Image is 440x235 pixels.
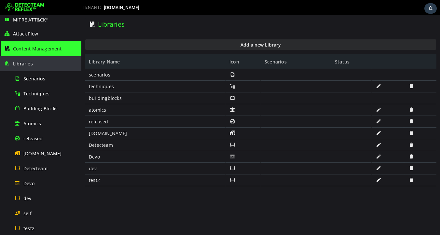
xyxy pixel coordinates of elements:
span: MITRE ATT&CK [13,17,48,23]
div: scenarios [4,54,144,66]
div: Icon [144,39,179,54]
div: Task Notifications [424,3,437,14]
span: Devo [23,180,34,187]
div: test2 [4,159,144,171]
div: atomics [4,89,144,101]
button: Add a new Library [4,24,355,35]
span: Detecteam [23,165,48,172]
span: self [23,210,32,216]
span: Techniques [23,90,49,97]
span: TENANT: [83,5,101,10]
span: Content Management [13,46,62,52]
div: Library Name [4,39,144,54]
span: Scenarios [23,76,45,82]
div: dev [4,148,144,159]
span: Attack Flow [13,31,38,37]
span: [DOMAIN_NAME] [23,150,62,157]
div: Devo [4,136,144,148]
span: Atomics [23,120,41,127]
div: Status [250,39,290,54]
span: Libraries [17,5,43,14]
img: Detecteam logo [5,2,44,13]
span: test2 [23,225,34,231]
div: [DOMAIN_NAME] [4,113,144,124]
div: Detecteam [4,124,144,136]
div: released [4,101,144,113]
span: [DOMAIN_NAME] [104,5,140,10]
sup: ® [46,17,48,20]
div: Scenarios [179,39,250,54]
span: dev [23,195,32,201]
div: techniques [4,66,144,77]
div: buildingblocks [4,77,144,89]
span: Libraries [13,61,33,67]
span: Building Blocks [23,105,58,112]
span: released [23,135,43,142]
